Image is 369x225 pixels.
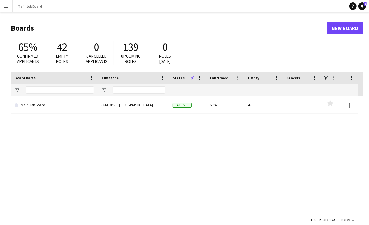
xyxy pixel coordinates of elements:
[173,76,185,80] span: Status
[121,53,141,64] span: Upcoming roles
[101,87,107,93] button: Open Filter Menu
[57,40,67,54] span: 42
[358,2,366,10] a: 2
[206,96,244,113] div: 65%
[283,96,321,113] div: 0
[101,76,119,80] span: Timezone
[364,2,367,6] span: 2
[56,53,68,64] span: Empty roles
[159,53,171,64] span: Roles [DATE]
[286,76,300,80] span: Cancels
[123,40,139,54] span: 139
[163,40,168,54] span: 0
[113,86,165,94] input: Timezone Filter Input
[11,23,327,33] h1: Boards
[210,76,229,80] span: Confirmed
[331,217,335,222] span: 22
[339,217,351,222] span: Filtered
[15,96,94,114] a: Main Job Board
[86,53,108,64] span: Cancelled applicants
[248,76,259,80] span: Empty
[13,0,47,12] button: Main Job Board
[311,217,330,222] span: Total Boards
[15,76,36,80] span: Board name
[26,86,94,94] input: Board name Filter Input
[327,22,363,34] a: New Board
[244,96,283,113] div: 42
[98,96,169,113] div: (GMT/BST) [GEOGRAPHIC_DATA]
[352,217,354,222] span: 1
[15,87,20,93] button: Open Filter Menu
[173,103,192,108] span: Active
[17,53,39,64] span: Confirmed applicants
[94,40,99,54] span: 0
[18,40,37,54] span: 65%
